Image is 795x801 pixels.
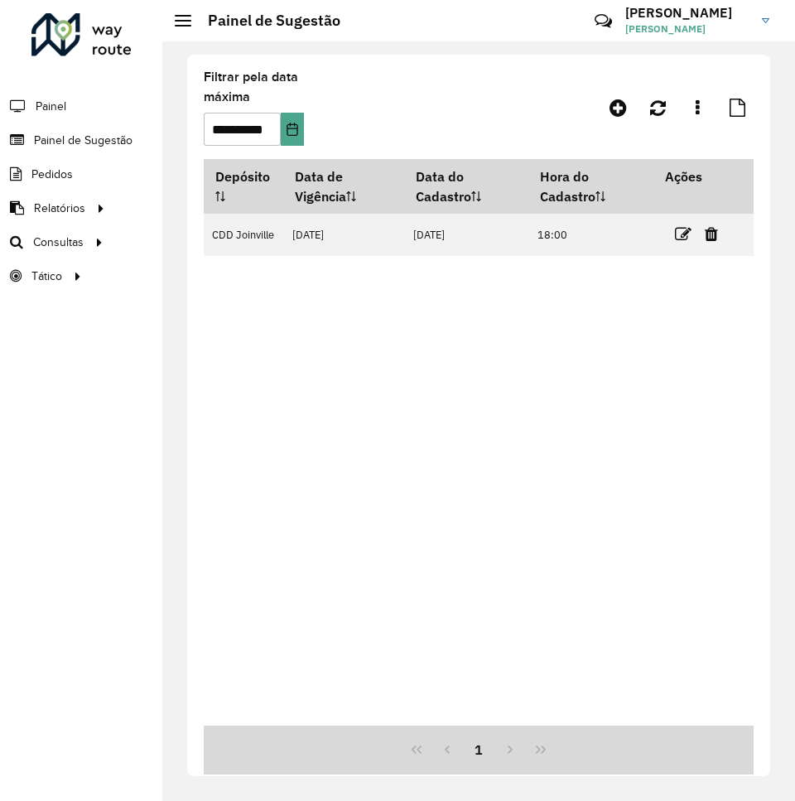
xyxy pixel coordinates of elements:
td: CDD Joinville [204,214,283,256]
span: Tático [31,268,62,285]
span: Consultas [33,234,84,251]
td: [DATE] [283,214,404,256]
th: Data do Cadastro [404,159,528,214]
td: 18:00 [528,214,653,256]
h3: [PERSON_NAME] [625,5,749,21]
span: Painel de Sugestão [34,132,132,149]
label: Filtrar pela data máxima [204,67,304,107]
span: Relatórios [34,200,85,217]
a: Contato Rápido [585,3,621,39]
button: Choose Date [281,113,303,146]
th: Data de Vigência [283,159,404,214]
h2: Painel de Sugestão [191,12,340,30]
span: Pedidos [31,166,73,183]
td: [DATE] [404,214,528,256]
th: Ações [653,159,753,194]
th: Depósito [204,159,283,214]
button: 1 [463,734,494,765]
a: Excluir [705,223,718,245]
span: Painel [36,98,66,115]
th: Hora do Cadastro [528,159,653,214]
a: Editar [675,223,691,245]
span: [PERSON_NAME] [625,22,749,36]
